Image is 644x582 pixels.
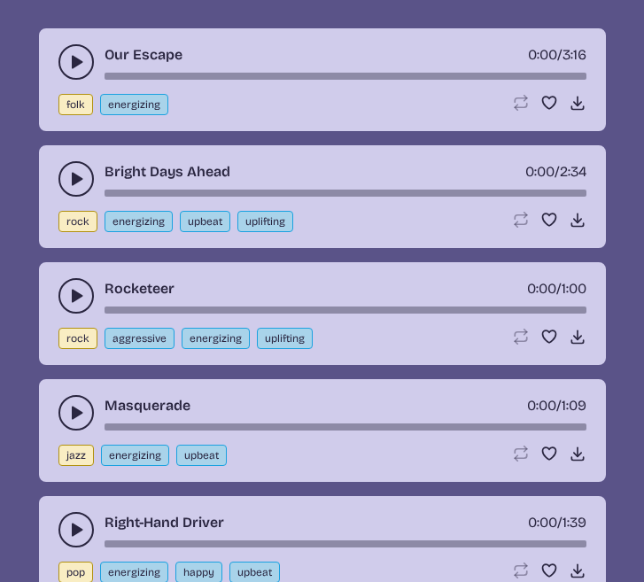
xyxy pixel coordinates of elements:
div: / [525,161,586,182]
button: folk [58,94,93,115]
span: 1:00 [562,280,586,297]
span: 3:16 [563,46,586,63]
span: timer [525,163,555,180]
button: Loop [512,328,530,345]
div: / [528,512,586,533]
button: jazz [58,445,94,466]
button: Favorite [540,211,558,229]
div: / [527,395,586,416]
button: energizing [100,94,168,115]
button: play-pause toggle [58,278,94,314]
button: energizing [101,445,169,466]
a: Our Escape [105,44,182,66]
button: play-pause toggle [58,395,94,431]
div: song-time-bar [105,307,586,314]
a: Rocketeer [105,278,175,299]
span: timer [528,46,557,63]
button: Loop [512,211,530,229]
div: / [527,278,586,299]
button: Favorite [540,562,558,579]
div: / [528,44,586,66]
button: aggressive [105,328,175,349]
div: song-time-bar [105,540,586,547]
span: 2:34 [560,163,586,180]
span: 1:39 [563,514,586,531]
button: uplifting [237,211,293,232]
div: song-time-bar [105,423,586,431]
button: upbeat [176,445,227,466]
button: Favorite [540,94,558,112]
a: Right-Hand Driver [105,512,224,533]
button: play-pause toggle [58,512,94,547]
a: Masquerade [105,395,190,416]
span: timer [528,514,557,531]
button: upbeat [180,211,230,232]
span: timer [527,280,556,297]
button: energizing [182,328,250,349]
button: play-pause toggle [58,161,94,197]
button: play-pause toggle [58,44,94,80]
button: Loop [512,445,530,462]
div: song-time-bar [105,190,586,197]
button: Favorite [540,328,558,345]
a: Bright Days Ahead [105,161,230,182]
button: Loop [512,94,530,112]
button: energizing [105,211,173,232]
span: timer [527,397,556,414]
span: 1:09 [562,397,586,414]
button: Loop [512,562,530,579]
button: Favorite [540,445,558,462]
button: rock [58,328,97,349]
button: rock [58,211,97,232]
button: uplifting [257,328,313,349]
div: song-time-bar [105,73,586,80]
